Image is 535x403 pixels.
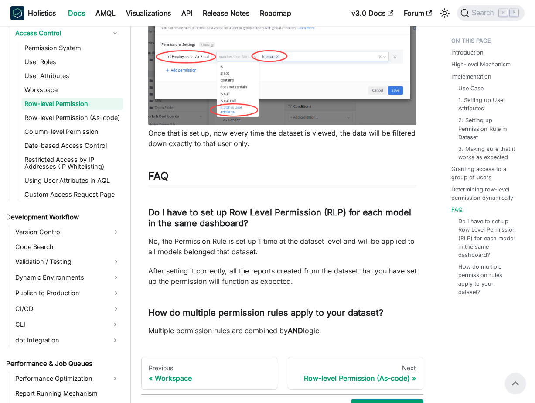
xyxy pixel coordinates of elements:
a: Column-level Permission [22,126,123,138]
a: Implementation [451,72,491,81]
h2: FAQ [148,170,416,186]
a: Performance Optimization [13,372,107,386]
a: FAQ [451,205,463,214]
a: Dynamic Environments [13,270,123,284]
a: dbt Integration [13,333,107,347]
a: PreviousWorkspace [141,357,277,390]
a: User Attributes [22,70,123,82]
button: Scroll back to top [505,373,526,394]
p: After setting it correctly, all the reports created from the dataset that you have set up the per... [148,266,416,287]
p: No, the Permission Rule is set up 1 time at the dataset level and will be applied to all models b... [148,236,416,257]
img: Holistics [10,6,24,20]
div: Next [295,364,416,372]
a: How do multiple permission rules apply to your dataset? [458,263,518,296]
a: NextRow-level Permission (As-code) [288,357,424,390]
a: Version Control [13,225,123,239]
a: v3.0 Docs [346,6,399,20]
kbd: ⌘ [499,9,508,17]
a: HolisticsHolistics [10,6,56,20]
a: 1. Setting up User Attributes [458,96,518,113]
a: User Roles [22,56,123,68]
div: Workspace [149,374,270,383]
div: Row-level Permission (As-code) [295,374,416,383]
a: Performance & Job Queues [3,358,123,370]
a: Do I have to set up Row Level Permission (RLP) for each model in the same dashboard? [458,217,518,259]
a: Visualizations [121,6,176,20]
div: Previous [149,364,270,372]
strong: AND [288,326,303,335]
a: Forum [399,6,437,20]
a: Row-level Permission (As-code) [22,112,123,124]
button: Expand sidebar category 'Performance Optimization' [107,372,123,386]
a: Report Running Mechanism [13,387,123,400]
p: Multiple permission rules are combined by logic. [148,325,416,336]
a: Permission System [22,42,123,54]
a: High-level Mechanism [451,60,511,68]
a: Restricted Access by IP Addresses (IP Whitelisting) [22,154,123,173]
a: API [176,6,198,20]
span: Search [469,9,499,17]
a: Access Control [13,26,107,40]
a: CI/CD [13,302,123,316]
a: Row-level Permission [22,98,123,110]
button: Collapse sidebar category 'Access Control' [107,26,123,40]
nav: Docs pages [141,357,423,390]
kbd: K [510,9,518,17]
a: Code Search [13,241,123,253]
button: Expand sidebar category 'dbt Integration' [107,333,123,347]
a: Custom Access Request Page [22,188,123,201]
a: Granting access to a group of users [451,165,521,181]
a: Determining row-level permission dynamically [451,185,521,202]
h3: How do multiple permission rules apply to your dataset? [148,307,416,318]
a: Roadmap [255,6,296,20]
h3: Do I have to set up Row Level Permission (RLP) for each model in the same dashboard? [148,207,416,229]
a: 3. Making sure that it works as expected [458,145,518,161]
a: Using User Attributes in AQL [22,174,123,187]
a: Date-based Access Control [22,140,123,152]
a: Introduction [451,48,484,57]
button: Switch between dark and light mode (currently light mode) [438,6,452,20]
a: Use Case [458,84,484,92]
button: Expand sidebar category 'CLI' [107,318,123,331]
button: Search (Command+K) [457,5,525,21]
a: Workspace [22,84,123,96]
a: Release Notes [198,6,255,20]
a: CLI [13,318,107,331]
b: Holistics [28,8,56,18]
p: Once that is set up, now every time the dataset is viewed, the data will be filtered down exactly... [148,128,416,149]
a: Publish to Production [13,286,123,300]
a: AMQL [90,6,121,20]
a: Development Workflow [3,211,123,223]
a: Validation / Testing [13,255,123,269]
a: 2. Setting up Permission Rule in Dataset [458,116,518,141]
a: Docs [63,6,90,20]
